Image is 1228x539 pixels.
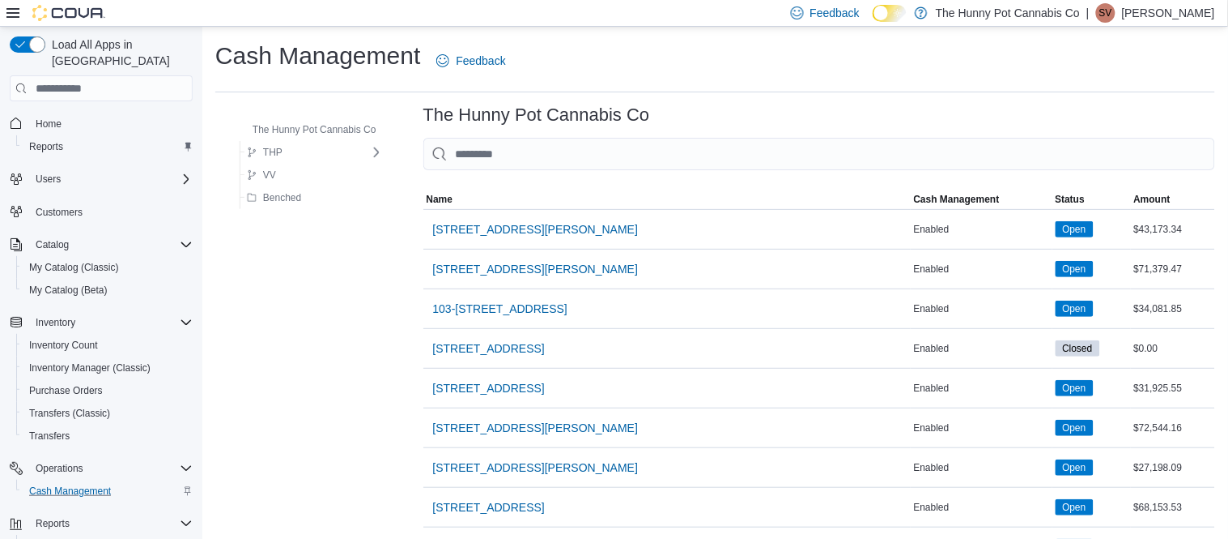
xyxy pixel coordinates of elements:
[23,358,157,378] a: Inventory Manager (Classic)
[911,190,1052,209] button: Cash Management
[1063,302,1086,316] span: Open
[16,279,199,302] button: My Catalog (Beta)
[1131,190,1215,209] button: Amount
[3,512,199,535] button: Reports
[1056,499,1094,515] span: Open
[810,5,860,21] span: Feedback
[23,137,193,156] span: Reports
[29,407,110,420] span: Transfers (Classic)
[23,258,125,277] a: My Catalog (Classic)
[29,384,103,397] span: Purchase Orders
[23,336,104,355] a: Inventory Count
[911,299,1052,319] div: Enabled
[36,462,83,475] span: Operations
[263,169,276,182] span: VV
[433,221,639,237] span: [STREET_ADDRESS][PERSON_NAME]
[1056,193,1086,206] span: Status
[29,114,68,134] a: Home
[240,143,289,162] button: THP
[16,135,199,158] button: Reports
[230,120,383,139] button: The Hunny Pot Cannabis Co
[3,168,199,190] button: Users
[1063,341,1093,356] span: Closed
[23,137,70,156] a: Reports
[1056,261,1094,277] span: Open
[427,213,645,246] button: [STREET_ADDRESS][PERSON_NAME]
[29,430,70,443] span: Transfers
[873,5,907,22] input: Dark Mode
[911,379,1052,398] div: Enabled
[1099,3,1112,23] span: SV
[911,498,1052,517] div: Enabled
[23,280,193,300] span: My Catalog (Beta)
[32,5,105,21] img: Cova
[427,451,645,484] button: [STREET_ADDRESS][PERSON_NAME]
[3,200,199,224] button: Customers
[914,193,1000,206] span: Cash Management
[1131,379,1215,398] div: $31,925.55
[456,53,505,69] span: Feedback
[29,169,67,189] button: Users
[1056,221,1094,237] span: Open
[23,426,193,446] span: Transfers
[29,202,193,222] span: Customers
[36,517,70,530] span: Reports
[23,381,193,400] span: Purchase Orders
[23,381,109,400] a: Purchase Orders
[427,253,645,285] button: [STREET_ADDRESS][PERSON_NAME]
[16,402,199,425] button: Transfers (Classic)
[1063,222,1086,237] span: Open
[36,206,83,219] span: Customers
[29,514,193,533] span: Reports
[29,459,90,478] button: Operations
[23,426,76,446] a: Transfers
[433,301,568,317] span: 103-[STREET_ADDRESS]
[911,458,1052,477] div: Enabled
[29,235,193,255] span: Catalog
[433,460,639,476] span: [STREET_ADDRESS][PERSON_NAME]
[423,190,911,209] button: Name
[45,36,193,69] span: Load All Apps in [GEOGRAPHIC_DATA]
[1131,339,1215,358] div: $0.00
[911,418,1052,438] div: Enabled
[253,123,376,136] span: The Hunny Pot Cannabis Co
[1131,498,1215,517] div: $68,153.53
[1056,460,1094,476] span: Open
[16,256,199,279] button: My Catalog (Classic)
[3,457,199,480] button: Operations
[36,316,75,329] span: Inventory
[29,361,151,374] span: Inventory Manager (Classic)
[1063,500,1086,515] span: Open
[911,220,1052,239] div: Enabled
[427,293,575,325] button: 103-[STREET_ADDRESS]
[427,372,551,404] button: [STREET_ADDRESS]
[427,332,551,365] button: [STREET_ADDRESS]
[29,169,193,189] span: Users
[1063,381,1086,396] span: Open
[1086,3,1090,23] p: |
[1131,299,1215,319] div: $34,081.85
[29,235,75,255] button: Catalog
[23,280,114,300] a: My Catalog (Beta)
[873,22,873,23] span: Dark Mode
[1131,220,1215,239] div: $43,173.34
[36,118,62,130] span: Home
[29,284,108,297] span: My Catalog (Beta)
[16,379,199,402] button: Purchase Orders
[3,311,199,334] button: Inventory
[240,188,308,207] button: Benched
[427,491,551,524] button: [STREET_ADDRESS]
[433,499,545,515] span: [STREET_ADDRESS]
[23,358,193,378] span: Inventory Manager (Classic)
[16,334,199,357] button: Inventory Count
[29,261,119,274] span: My Catalog (Classic)
[423,138,1215,170] input: This is a search bar. As you type, the results lower in the page will automatically filter.
[36,173,61,186] span: Users
[16,425,199,447] button: Transfers
[1063,421,1086,435] span: Open
[23,481,117,501] a: Cash Management
[911,259,1052,279] div: Enabled
[1056,301,1094,317] span: Open
[240,165,283,185] button: VV
[16,480,199,503] button: Cash Management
